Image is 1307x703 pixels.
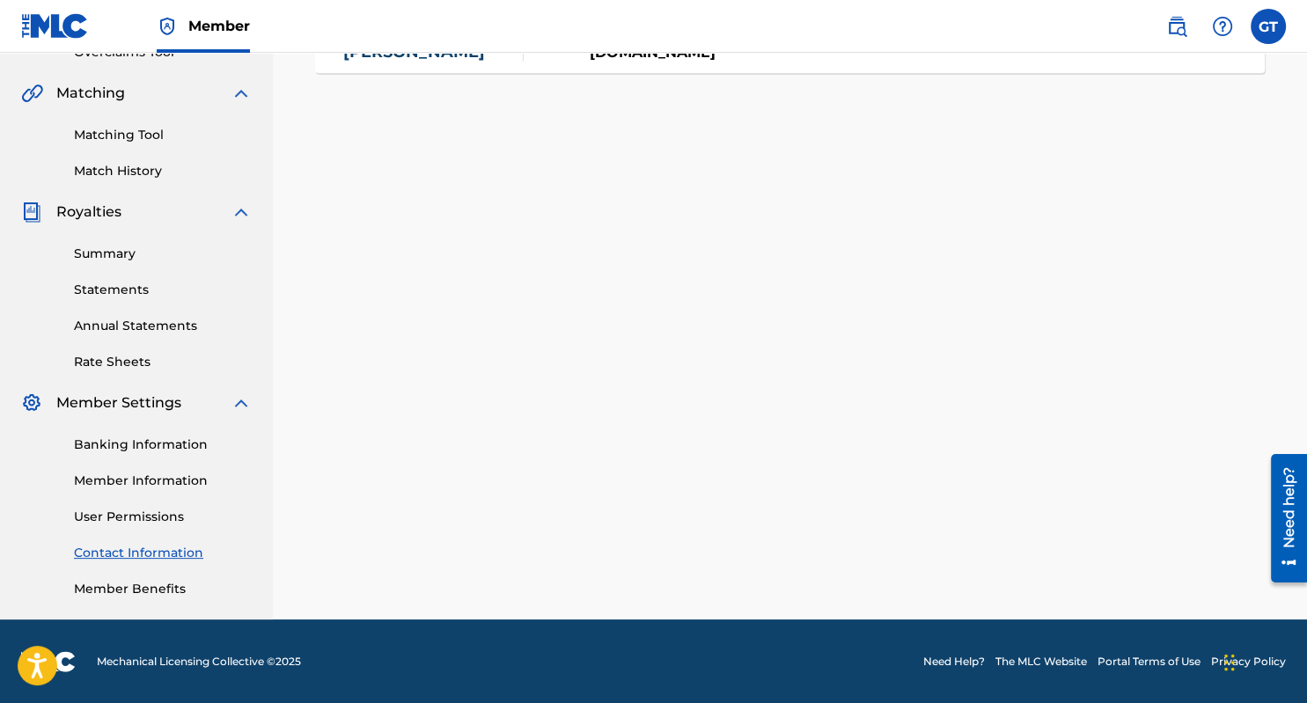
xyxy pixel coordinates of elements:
a: Portal Terms of Use [1098,654,1201,670]
span: Royalties [56,201,121,223]
img: Member Settings [21,392,42,414]
a: Public Search [1159,9,1194,44]
a: Member Information [74,472,252,490]
iframe: Resource Center [1258,446,1307,591]
a: Need Help? [923,654,985,670]
a: Statements [74,281,252,299]
img: expand [231,83,252,104]
a: Banking Information [74,436,252,454]
span: Member [188,16,250,36]
a: Member Benefits [74,580,252,598]
img: logo [21,651,76,672]
div: Help [1205,9,1240,44]
img: Matching [21,83,43,104]
img: MLC Logo [21,13,89,39]
div: Drag [1224,636,1235,689]
img: expand [231,392,252,414]
span: Mechanical Licensing Collective © 2025 [97,654,301,670]
span: Matching [56,83,125,104]
div: User Menu [1251,9,1286,44]
img: search [1166,16,1187,37]
a: Annual Statements [74,317,252,335]
span: Member Settings [56,392,181,414]
iframe: Chat Widget [1219,619,1307,703]
img: Top Rightsholder [157,16,178,37]
a: Match History [74,162,252,180]
img: expand [231,201,252,223]
img: Royalties [21,201,42,223]
a: Privacy Policy [1211,654,1286,670]
a: Contact Information [74,544,252,562]
img: help [1212,16,1233,37]
a: Matching Tool [74,126,252,144]
a: User Permissions [74,508,252,526]
a: Rate Sheets [74,353,252,371]
a: Summary [74,245,252,263]
a: The MLC Website [995,654,1087,670]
